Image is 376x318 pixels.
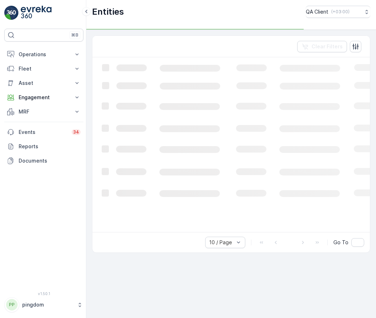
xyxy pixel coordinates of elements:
[22,301,73,308] p: pingdom
[19,79,69,87] p: Asset
[4,291,83,296] span: v 1.50.1
[4,125,83,139] a: Events34
[4,297,83,312] button: PPpingdom
[19,143,81,150] p: Reports
[21,6,52,20] img: logo_light-DOdMpM7g.png
[71,32,78,38] p: ⌘B
[73,129,79,135] p: 34
[19,51,69,58] p: Operations
[19,129,67,136] p: Events
[306,8,328,15] p: QA Client
[19,94,69,101] p: Engagement
[4,105,83,119] button: MRF
[306,6,370,18] button: QA Client(+03:00)
[333,239,348,246] span: Go To
[4,76,83,90] button: Asset
[92,6,124,18] p: Entities
[19,65,69,72] p: Fleet
[4,62,83,76] button: Fleet
[4,154,83,168] a: Documents
[331,9,350,15] p: ( +03:00 )
[4,139,83,154] a: Reports
[4,90,83,105] button: Engagement
[6,299,18,310] div: PP
[297,41,347,52] button: Clear Filters
[19,108,69,115] p: MRF
[312,43,343,50] p: Clear Filters
[4,6,19,20] img: logo
[19,157,81,164] p: Documents
[4,47,83,62] button: Operations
